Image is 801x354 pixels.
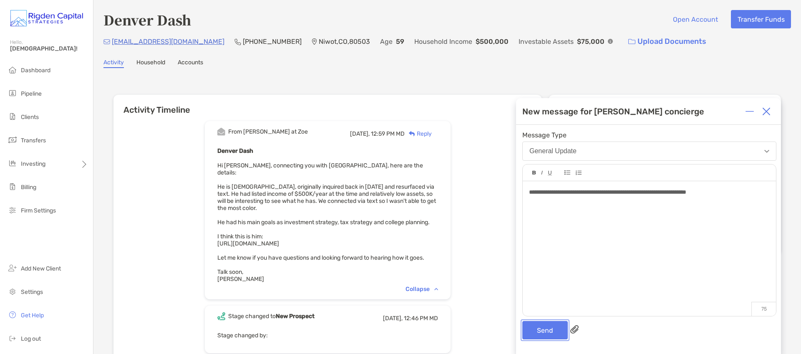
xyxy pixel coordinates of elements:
img: billing icon [8,182,18,192]
img: logout icon [8,333,18,343]
img: Chevron icon [434,288,438,290]
p: $75,000 [577,36,605,47]
span: [DATE], [383,315,403,322]
img: Editor control icon [575,170,582,175]
div: New message for [PERSON_NAME] concierge [522,106,704,116]
span: Investing [21,160,45,167]
img: Reply icon [409,131,415,137]
img: get-help icon [8,310,18,320]
button: Transfer Funds [731,10,791,28]
span: 12:46 PM MD [404,315,438,322]
p: Household Income [414,36,472,47]
img: clients icon [8,111,18,121]
button: General Update [522,142,776,161]
img: pipeline icon [8,88,18,98]
img: Phone Icon [234,38,241,45]
div: General Update [529,147,577,155]
b: Denver Dash [217,147,253,154]
button: Open Account [666,10,724,28]
img: Location Icon [312,38,317,45]
img: Editor control icon [541,171,543,175]
span: Billing [21,184,36,191]
img: paperclip attachments [570,325,579,334]
img: transfers icon [8,135,18,145]
span: Clients [21,114,39,121]
p: [EMAIL_ADDRESS][DOMAIN_NAME] [112,36,224,47]
span: Pipeline [21,90,42,97]
a: Household [136,59,165,68]
p: 59 [396,36,404,47]
p: Age [380,36,393,47]
span: Add New Client [21,265,61,272]
img: Expand or collapse [746,107,754,116]
a: Accounts [178,59,203,68]
button: Send [522,321,568,339]
img: Close [762,107,771,116]
span: Message Type [522,131,776,139]
img: firm-settings icon [8,205,18,215]
h4: Denver Dash [103,10,191,29]
img: Editor control icon [548,171,552,175]
div: From [PERSON_NAME] at Zoe [228,128,308,135]
span: [DATE], [350,130,370,137]
span: Hi [PERSON_NAME], connecting you with [GEOGRAPHIC_DATA], here are the details: He is [DEMOGRAPHIC... [217,162,436,283]
span: Dashboard [21,67,50,74]
img: investing icon [8,158,18,168]
p: [PHONE_NUMBER] [243,36,302,47]
p: Niwot , CO , 80503 [319,36,370,47]
img: Event icon [217,312,225,320]
p: Stage changed by: [217,330,438,341]
img: Open dropdown arrow [764,150,769,153]
span: Settings [21,288,43,296]
img: add_new_client icon [8,263,18,273]
img: Editor control icon [532,171,536,175]
p: Investable Assets [519,36,574,47]
a: Activity [103,59,124,68]
img: Editor control icon [564,170,570,175]
img: Event icon [217,128,225,136]
div: Reply [405,129,432,138]
span: Transfers [21,137,46,144]
h6: Activity Timeline [113,95,542,115]
img: Email Icon [103,39,110,44]
img: Zoe Logo [10,3,83,33]
span: [DEMOGRAPHIC_DATA]! [10,45,88,52]
img: button icon [628,39,635,45]
p: $500,000 [476,36,509,47]
span: Firm Settings [21,207,56,214]
b: New Prospect [276,313,315,320]
p: 75 [751,302,776,316]
img: dashboard icon [8,65,18,75]
div: Collapse [406,286,438,293]
img: Info Icon [608,39,613,44]
div: Stage changed to [228,313,315,320]
span: 12:59 PM MD [371,130,405,137]
span: Log out [21,335,41,342]
a: Upload Documents [623,33,712,51]
span: Get Help [21,312,44,319]
img: settings icon [8,286,18,296]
